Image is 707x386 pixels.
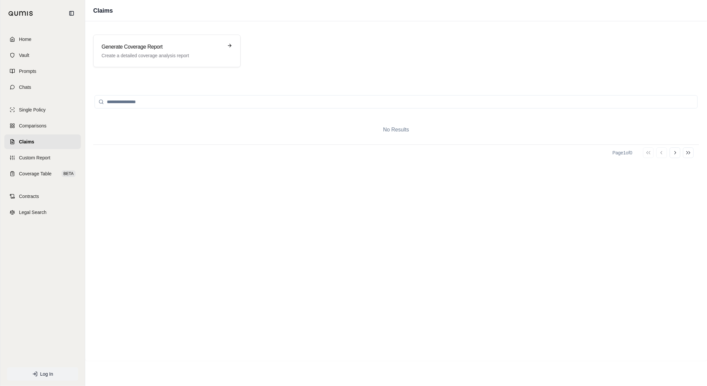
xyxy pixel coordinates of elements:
[19,106,46,113] span: Single Policy
[102,43,223,51] h3: Generate Coverage Report
[19,36,31,43] span: Home
[62,170,76,177] span: BETA
[4,32,81,47] a: Home
[4,80,81,95] a: Chats
[66,8,77,19] button: Collapse sidebar
[4,48,81,63] a: Vault
[93,6,113,15] h1: Claims
[19,52,29,59] span: Vault
[4,134,81,149] a: Claims
[19,209,47,216] span: Legal Search
[4,150,81,165] a: Custom Report
[4,166,81,181] a: Coverage TableBETA
[8,11,33,16] img: Qumis Logo
[4,102,81,117] a: Single Policy
[102,52,223,59] p: Create a detailed coverage analysis report
[4,205,81,220] a: Legal Search
[19,154,50,161] span: Custom Report
[4,64,81,79] a: Prompts
[40,371,53,377] span: Log In
[19,170,52,177] span: Coverage Table
[4,118,81,133] a: Comparisons
[7,367,78,381] a: Log In
[19,138,34,145] span: Claims
[19,84,31,91] span: Chats
[19,193,39,200] span: Contracts
[93,115,699,144] div: No Results
[612,149,632,156] div: Page 1 of 0
[19,122,46,129] span: Comparisons
[4,189,81,204] a: Contracts
[19,68,36,75] span: Prompts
